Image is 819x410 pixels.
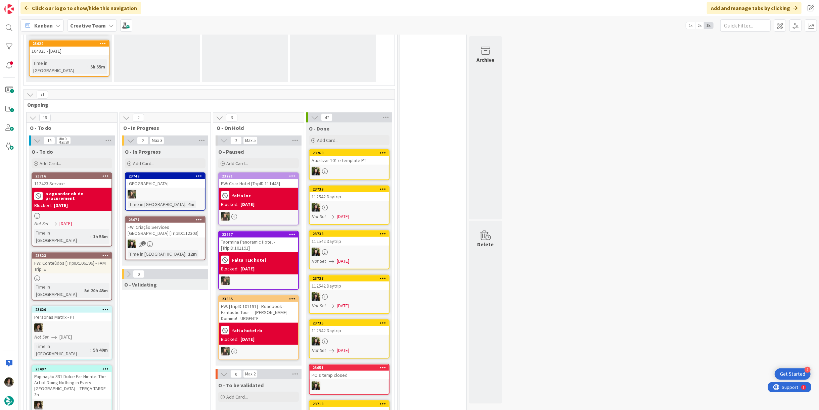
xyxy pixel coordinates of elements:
[313,232,389,236] div: 23738
[126,240,205,248] div: BC
[230,370,242,378] span: 0
[310,203,389,212] div: BC
[126,190,205,199] div: IG
[780,371,805,377] div: Get Started
[59,220,72,227] span: [DATE]
[141,241,146,246] span: 2
[245,372,256,376] div: Max 2
[312,337,320,346] img: BC
[126,223,205,238] div: FW: Criação Services [GEOGRAPHIC_DATA] [TripID:112303]
[221,212,230,221] img: IG
[310,231,389,237] div: 23738
[310,371,389,379] div: POIs temp closed
[313,402,389,406] div: 23718
[310,281,389,290] div: 112542 Daytrip
[219,347,298,356] div: IG
[309,275,390,314] a: 23737112542 DaytripBCNot Set[DATE]
[309,125,329,132] span: O - Done
[707,2,802,14] div: Add and manage tabs by clicking
[310,275,389,290] div: 23737112542 Daytrip
[310,248,389,256] div: BC
[32,307,111,321] div: 23620Personas Matrix - PT
[219,302,298,323] div: FW: [TripID:101191] - Roadbook - Fantastic Tour — [PERSON_NAME]-Domino! - URGENTE
[232,328,262,333] b: falta hotel rb
[129,217,205,222] div: 23677
[312,213,326,219] i: Not Set
[310,337,389,346] div: BC
[226,394,248,400] span: Add Card...
[219,296,298,302] div: 23665
[32,172,112,247] a: 23716112423 Servicea aguardar ok do procurementBlocked:[DATE]Not Set[DATE]Time in [GEOGRAPHIC_DAT...
[477,56,495,64] div: Archive
[152,139,162,142] div: Max 3
[32,259,111,273] div: FW: Conteúdos [TripID:106196] - FAM Trip IE
[310,292,389,301] div: BC
[232,193,251,198] b: falta loc
[58,137,66,141] div: Min 0
[309,149,390,180] a: 23260Atualizar 101 e template PTBC
[218,295,299,360] a: 23665FW: [TripID:101191] - Roadbook - Fantastic Tour — [PERSON_NAME]-Domino! - URGENTEfalta hotel...
[90,346,91,354] span: :
[321,113,332,121] span: 47
[32,401,111,410] div: MS
[310,150,389,156] div: 23260
[312,258,326,264] i: Not Set
[218,231,299,290] a: 23667Taormina Panoramic Hotel - [TripID:101191]Falta TER hotelBlocked:[DATE]IG
[310,231,389,246] div: 23738112542 Daytrip
[70,22,106,29] b: Creative Team
[37,91,48,99] span: 71
[125,172,206,211] a: 23749[GEOGRAPHIC_DATA]IGTime in [GEOGRAPHIC_DATA]:4m
[126,173,205,188] div: 23749[GEOGRAPHIC_DATA]
[133,160,154,166] span: Add Card...
[313,151,389,155] div: 23260
[30,124,109,131] span: O - To do
[312,303,326,309] i: Not Set
[89,63,107,70] div: 5h 55m
[34,401,43,410] img: MS
[704,22,713,29] span: 3x
[59,334,72,341] span: [DATE]
[219,173,298,188] div: 23721FW: Criar Hotel [TripID:111443]
[218,172,299,225] a: 23721FW: Criar Hotel [TripID:111443]falta locBlocked:[DATE]IG
[219,238,298,252] div: Taormina Panoramic Hotel - [TripID:101191]
[337,213,349,220] span: [DATE]
[32,366,111,399] div: 23497Paginação 331 Dolce Far Niente: The Art of Doing Nothing in Every [GEOGRAPHIC_DATA] – TERÇA ...
[33,41,109,46] div: 23629
[32,173,111,179] div: 23716
[126,217,205,223] div: 23677
[312,167,320,175] img: BC
[32,173,111,188] div: 23716112423 Service
[35,307,111,312] div: 23620
[312,347,326,353] i: Not Set
[133,270,144,278] span: 0
[34,21,53,30] span: Kanban
[221,276,230,285] img: IG
[128,201,185,208] div: Time in [GEOGRAPHIC_DATA]
[129,174,205,178] div: 23749
[219,276,298,285] div: IG
[309,186,390,225] a: 23739112542 DaytripBCNot Set[DATE]
[310,320,389,335] div: 23735112542 Daytrip
[226,114,237,122] span: 3
[337,347,349,354] span: [DATE]
[91,346,109,354] div: 5h 40m
[775,368,811,380] div: Open Get Started checklist, remaining modules: 4
[125,148,161,155] span: O - In Progress
[218,382,264,389] span: O - To be validated
[124,281,157,288] span: O - Validating
[40,160,61,166] span: Add Card...
[34,334,49,340] i: Not Set
[125,216,206,260] a: 23677FW: Criação Services [GEOGRAPHIC_DATA] [TripID:112303]BCTime in [GEOGRAPHIC_DATA]:12m
[32,148,53,155] span: O - To do
[312,381,320,390] img: BC
[309,364,390,395] a: 23651POIs temp closedBC
[32,372,111,399] div: Paginação 331 Dolce Far Niente: The Art of Doing Nothing in Every [GEOGRAPHIC_DATA] – TERÇA TARDE...
[35,367,111,371] div: 23497
[310,275,389,281] div: 23737
[221,336,238,343] div: Blocked:
[219,296,298,323] div: 23665FW: [TripID:101191] - Roadbook - Fantastic Tour — [PERSON_NAME]-Domino! - URGENTE
[32,252,112,301] a: 23323FW: Conteúdos [TripID:106196] - FAM Trip IETime in [GEOGRAPHIC_DATA]:5d 20h 45m
[185,201,186,208] span: :
[34,343,90,357] div: Time in [GEOGRAPHIC_DATA]
[30,47,109,55] div: 104825 - [DATE]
